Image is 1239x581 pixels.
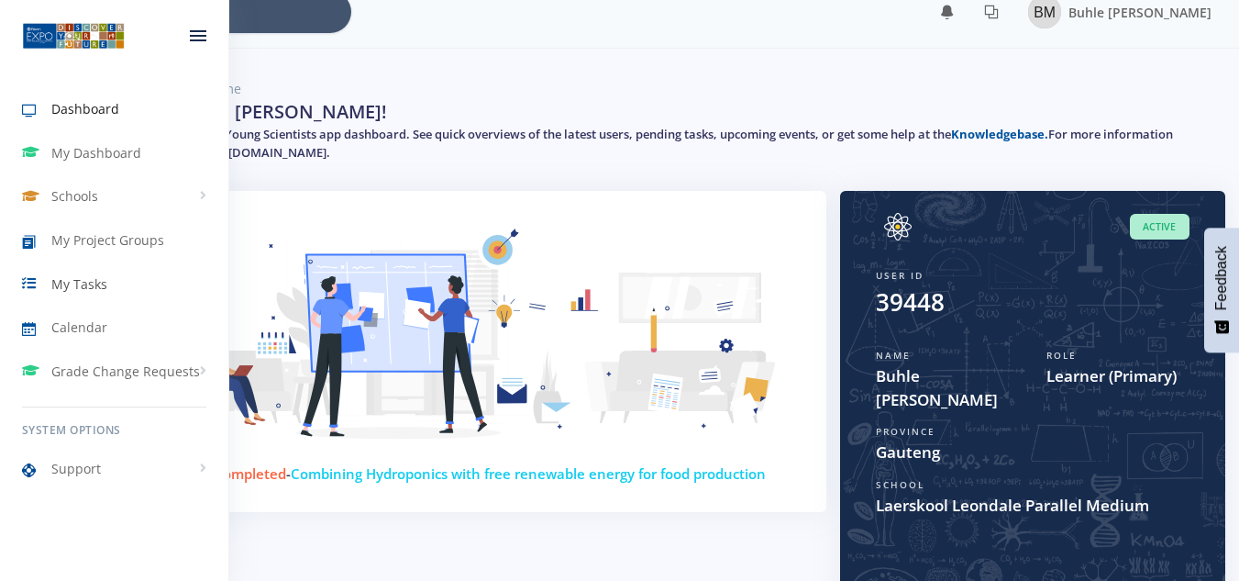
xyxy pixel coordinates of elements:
span: Dashboard [51,99,119,118]
span: My Project Groups [51,230,164,250]
span: Buhle [PERSON_NAME] [1068,4,1211,21]
div: 39448 [876,285,945,320]
span: Feedback [1213,246,1230,310]
span: Calendar [51,318,107,337]
button: Feedback - Show survey [1204,228,1239,352]
span: Role [1046,349,1077,362]
span: School [876,478,924,491]
span: User ID [876,269,924,282]
span: Schools [51,186,98,206]
img: Image placeholder [876,213,920,240]
img: Learner [106,213,804,477]
span: Active [1130,214,1189,240]
span: Combining Hydroponics with free renewable energy for food production [291,464,766,483]
span: Province [876,425,935,438]
span: Grade Change Requests [51,362,200,381]
h4: - [99,464,797,505]
span: Name [876,349,911,362]
span: Laerskool Leondale Parallel Medium [876,494,1189,518]
span: Gauteng [876,441,1189,464]
h6: System Options [22,422,206,439]
span: My Tasks [51,274,107,294]
a: Knowledgebase. [951,126,1048,142]
nav: breadcrumb [84,79,1211,98]
h2: Hey there Buhle [PERSON_NAME]! [84,98,387,126]
span: Support [51,459,101,478]
span: 0 % completed [189,464,286,483]
img: ... [22,21,125,50]
span: My Dashboard [51,143,141,162]
span: Buhle [PERSON_NAME] [876,364,1019,411]
h5: Welcome to the Expo for Young Scientists app dashboard. See quick overviews of the latest users, ... [84,126,1211,162]
span: Learner (Primary) [1046,364,1189,388]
